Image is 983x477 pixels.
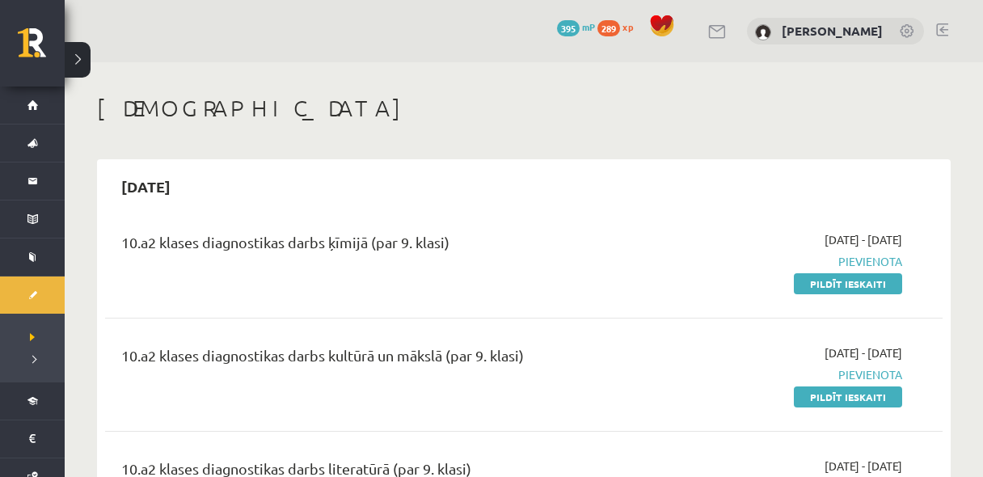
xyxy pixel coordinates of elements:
div: 10.a2 klases diagnostikas darbs kultūrā un mākslā (par 9. klasi) [121,344,634,374]
a: Pildīt ieskaiti [794,273,902,294]
span: 395 [557,20,580,36]
span: [DATE] - [DATE] [825,344,902,361]
span: Pievienota [658,253,902,270]
a: 395 mP [557,20,595,33]
h2: [DATE] [105,167,187,205]
a: [PERSON_NAME] [782,23,883,39]
a: 289 xp [597,20,641,33]
a: Rīgas 1. Tālmācības vidusskola [18,28,65,69]
span: mP [582,20,595,33]
h1: [DEMOGRAPHIC_DATA] [97,95,951,122]
span: [DATE] - [DATE] [825,231,902,248]
span: Pievienota [658,366,902,383]
div: 10.a2 klases diagnostikas darbs ķīmijā (par 9. klasi) [121,231,634,261]
img: Anastasija Smirnova [755,24,771,40]
span: xp [622,20,633,33]
span: 289 [597,20,620,36]
a: Pildīt ieskaiti [794,386,902,407]
span: [DATE] - [DATE] [825,458,902,475]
